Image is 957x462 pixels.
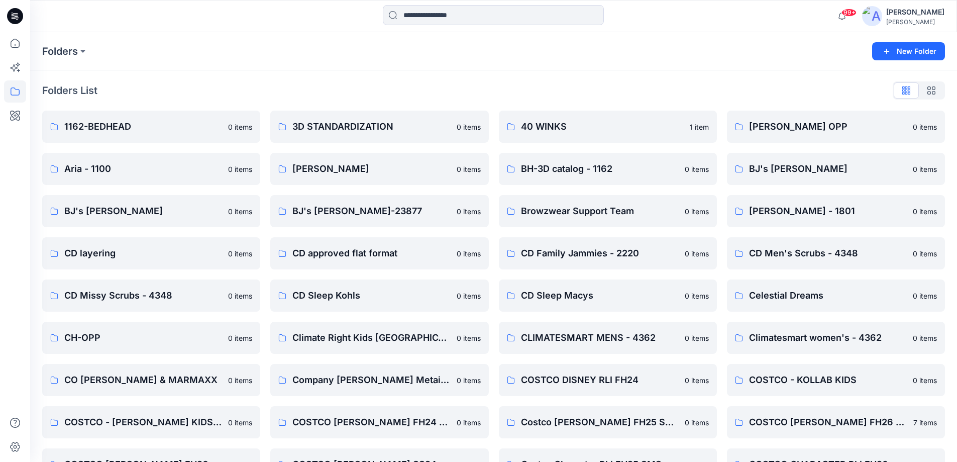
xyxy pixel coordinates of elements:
p: Browzwear Support Team [521,204,679,218]
a: CD Sleep Kohls0 items [270,280,488,312]
p: 0 items [913,122,937,132]
a: CLIMATESMART MENS - 43620 items [499,322,717,354]
p: 0 items [457,248,481,259]
p: BJ's [PERSON_NAME]-23877 [292,204,450,218]
a: Climate Right Kids [GEOGRAPHIC_DATA]0 items [270,322,488,354]
a: BJ's [PERSON_NAME]-238770 items [270,195,488,227]
p: 0 items [685,375,709,386]
p: Climate Right Kids [GEOGRAPHIC_DATA] [292,331,450,345]
a: CD layering0 items [42,237,260,269]
p: [PERSON_NAME] OPP [749,120,907,134]
a: Folders [42,44,78,58]
p: 0 items [685,417,709,428]
a: CD Missy Scrubs - 43480 items [42,280,260,312]
p: CD Family Jammies - 2220 [521,246,679,260]
a: CD Sleep Macys0 items [499,280,717,312]
p: CO [PERSON_NAME] & MARMAXX [64,373,222,387]
p: 0 items [228,291,252,301]
p: CD Sleep Macys [521,289,679,303]
a: CD Men's Scrubs - 43480 items [727,237,945,269]
p: 0 items [228,333,252,343]
p: 7 items [913,417,937,428]
a: Celestial Dreams0 items [727,280,945,312]
a: CH-OPP0 items [42,322,260,354]
p: 0 items [457,333,481,343]
a: Browzwear Support Team0 items [499,195,717,227]
a: CD Family Jammies - 22200 items [499,237,717,269]
a: 1162-BEDHEAD0 items [42,111,260,143]
p: 0 items [913,164,937,174]
a: COSTCO [PERSON_NAME] FH26 3D7 items [727,406,945,438]
button: New Folder [872,42,945,60]
p: 0 items [228,122,252,132]
p: 0 items [913,291,937,301]
div: [PERSON_NAME] [886,6,944,18]
p: 0 items [913,248,937,259]
p: 0 items [685,164,709,174]
a: BJ's [PERSON_NAME]0 items [727,153,945,185]
a: COSTCO [PERSON_NAME] FH24 SMS0 items [270,406,488,438]
p: COSTCO - KOLLAB KIDS [749,373,907,387]
a: [PERSON_NAME] - 18010 items [727,195,945,227]
p: 0 items [685,291,709,301]
a: [PERSON_NAME]0 items [270,153,488,185]
p: 0 items [457,375,481,386]
a: BH-3D catalog - 11620 items [499,153,717,185]
p: Aria - 1100 [64,162,222,176]
p: CD Missy Scrubs - 4348 [64,289,222,303]
p: CLIMATESMART MENS - 4362 [521,331,679,345]
a: Costco [PERSON_NAME] FH25 SMS0 items [499,406,717,438]
p: [PERSON_NAME] - 1801 [749,204,907,218]
p: 0 items [228,206,252,217]
img: avatar [862,6,882,26]
p: Climatesmart women's - 4362 [749,331,907,345]
a: COSTCO - [PERSON_NAME] KIDS - DESIGN USE0 items [42,406,260,438]
a: Aria - 11000 items [42,153,260,185]
p: COSTCO [PERSON_NAME] FH26 3D [749,415,907,429]
p: Company [PERSON_NAME] Metail Project [292,373,450,387]
p: BJ's [PERSON_NAME] [749,162,907,176]
a: COSTCO - KOLLAB KIDS0 items [727,364,945,396]
p: 0 items [913,375,937,386]
p: Folders List [42,83,97,98]
p: 0 items [457,417,481,428]
span: 99+ [841,9,857,17]
div: [PERSON_NAME] [886,18,944,26]
p: 0 items [685,248,709,259]
p: 40 WINKS [521,120,684,134]
p: 1162-BEDHEAD [64,120,222,134]
p: 0 items [457,164,481,174]
p: 0 items [457,206,481,217]
p: CD Sleep Kohls [292,289,450,303]
p: Celestial Dreams [749,289,907,303]
a: Company [PERSON_NAME] Metail Project0 items [270,364,488,396]
p: 0 items [457,122,481,132]
p: COSTCO - [PERSON_NAME] KIDS - DESIGN USE [64,415,222,429]
p: CD Men's Scrubs - 4348 [749,246,907,260]
a: [PERSON_NAME] OPP0 items [727,111,945,143]
p: [PERSON_NAME] [292,162,450,176]
p: BJ's [PERSON_NAME] [64,204,222,218]
p: BH-3D catalog - 1162 [521,162,679,176]
p: 0 items [228,375,252,386]
p: 3D STANDARDIZATION [292,120,450,134]
p: 0 items [685,206,709,217]
p: 1 item [690,122,709,132]
p: CH-OPP [64,331,222,345]
p: CD approved flat format [292,246,450,260]
p: Costco [PERSON_NAME] FH25 SMS [521,415,679,429]
a: COSTCO DISNEY RLI FH240 items [499,364,717,396]
p: 0 items [913,333,937,343]
p: 0 items [228,248,252,259]
p: 0 items [685,333,709,343]
a: BJ's [PERSON_NAME]0 items [42,195,260,227]
p: COSTCO [PERSON_NAME] FH24 SMS [292,415,450,429]
p: 0 items [228,417,252,428]
p: CD layering [64,246,222,260]
a: 40 WINKS1 item [499,111,717,143]
a: 3D STANDARDIZATION0 items [270,111,488,143]
p: 0 items [228,164,252,174]
p: 0 items [913,206,937,217]
a: CD approved flat format0 items [270,237,488,269]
